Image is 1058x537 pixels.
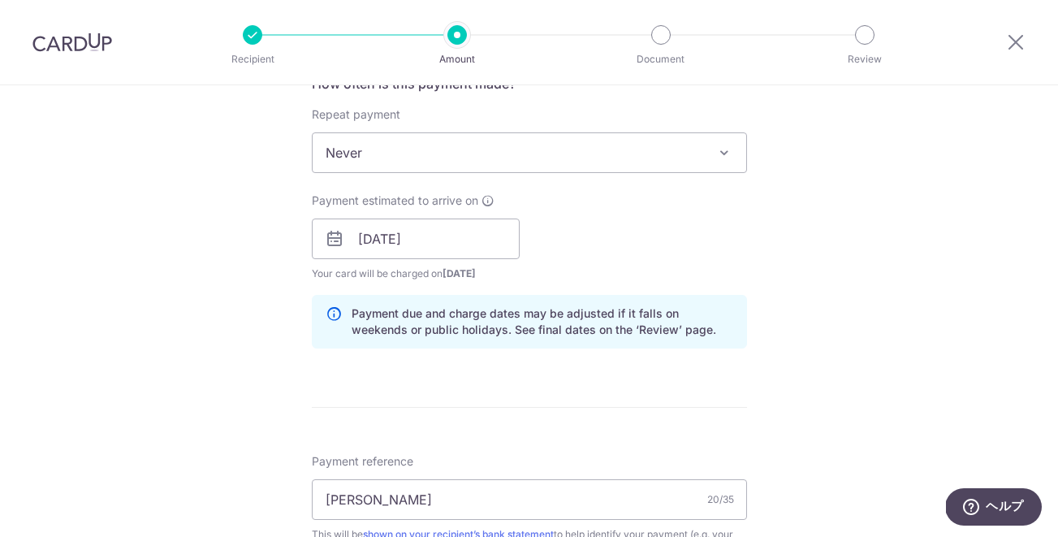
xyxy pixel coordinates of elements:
[601,51,721,67] p: Document
[32,32,112,52] img: CardUp
[192,51,313,67] p: Recipient
[946,488,1042,529] iframe: ウィジェットを開いて詳しい情報を確認できます
[313,133,746,172] span: Never
[312,219,520,259] input: DD / MM / YYYY
[443,267,476,279] span: [DATE]
[805,51,925,67] p: Review
[312,132,747,173] span: Never
[312,453,413,470] span: Payment reference
[397,51,517,67] p: Amount
[312,266,520,282] span: Your card will be charged on
[312,193,478,209] span: Payment estimated to arrive on
[352,305,733,338] p: Payment due and charge dates may be adjusted if it falls on weekends or public holidays. See fina...
[312,106,400,123] label: Repeat payment
[707,492,734,508] div: 20/35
